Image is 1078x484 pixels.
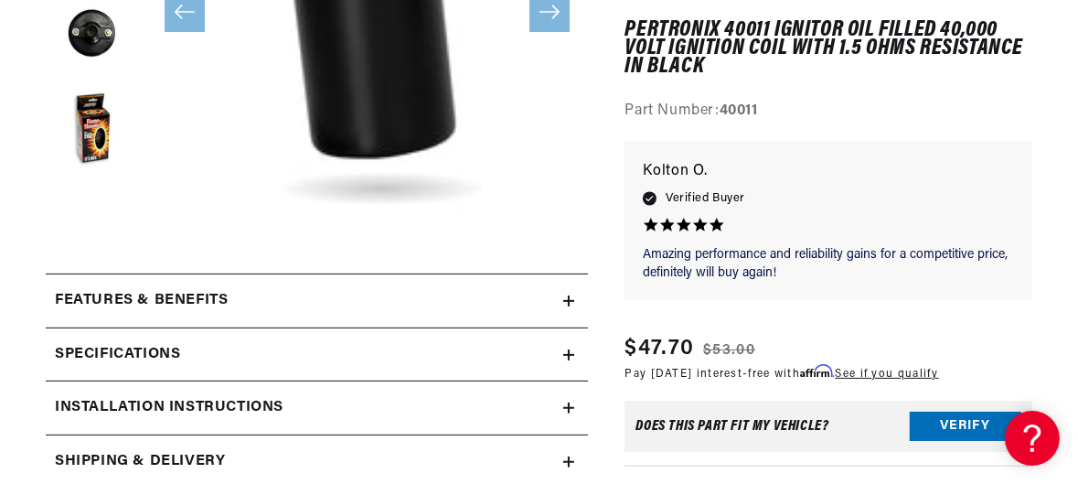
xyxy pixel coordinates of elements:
span: Affirm [800,365,832,379]
p: Pay [DATE] interest-free with . [624,366,938,383]
strong: 40011 [720,103,758,118]
button: Load image 4 in gallery view [46,88,137,179]
div: Part Number: [624,100,1032,124]
s: $53.00 [703,340,755,362]
h2: Installation instructions [55,396,283,420]
h2: Specifications [55,343,180,367]
h2: Features & Benefits [55,289,228,313]
span: $47.70 [624,333,694,366]
p: Kolton O. [643,160,1014,186]
summary: Specifications [46,328,588,382]
button: Verify [910,412,1021,441]
summary: Features & Benefits [46,274,588,328]
span: Verified Buyer [666,188,744,209]
h1: PerTronix 40011 Ignitor Oil Filled 40,000 Volt Ignition Coil with 1.5 Ohms Resistance in Black [624,21,1032,77]
h2: Shipping & Delivery [55,450,225,474]
summary: Installation instructions [46,382,588,435]
div: Does This part fit My vehicle? [635,419,828,434]
p: Amazing performance and reliability gains for a competitive price, definitely will buy again! [643,246,1014,282]
a: See if you qualify - Learn more about Affirm Financing (opens in modal) [835,370,938,381]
